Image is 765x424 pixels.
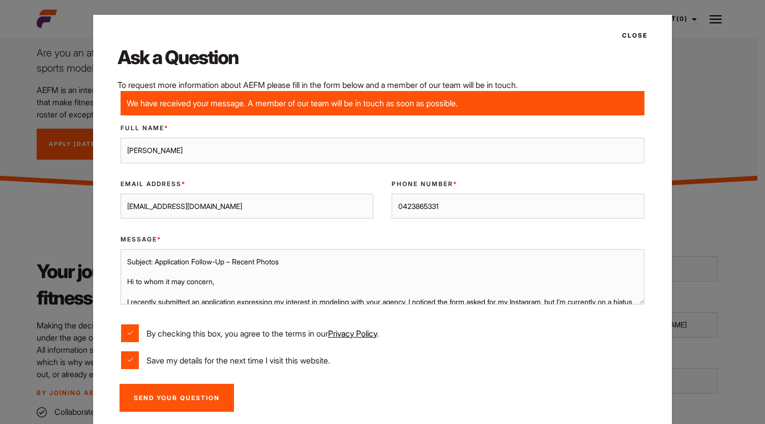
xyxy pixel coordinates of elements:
label: Save my details for the next time I visit this website. [121,351,644,369]
input: Send Your Question [120,384,234,412]
label: Phone Number [392,179,644,189]
input: Save my details for the next time I visit this website. [121,351,139,369]
h2: Ask a Question [117,44,648,71]
a: Privacy Policy [328,328,377,339]
label: Message [121,235,644,244]
p: We have received your message. A member of our team will be in touch as soon as possible. [127,97,638,109]
input: By checking this box, you agree to the terms in ourPrivacy Policy. [121,324,139,342]
label: Email Address [121,179,373,189]
label: By checking this box, you agree to the terms in our . [121,324,644,342]
button: Close [616,27,648,44]
p: To request more information about AEFM please fill in the form below and a member of our team wil... [117,79,648,91]
label: Full Name [121,124,644,133]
